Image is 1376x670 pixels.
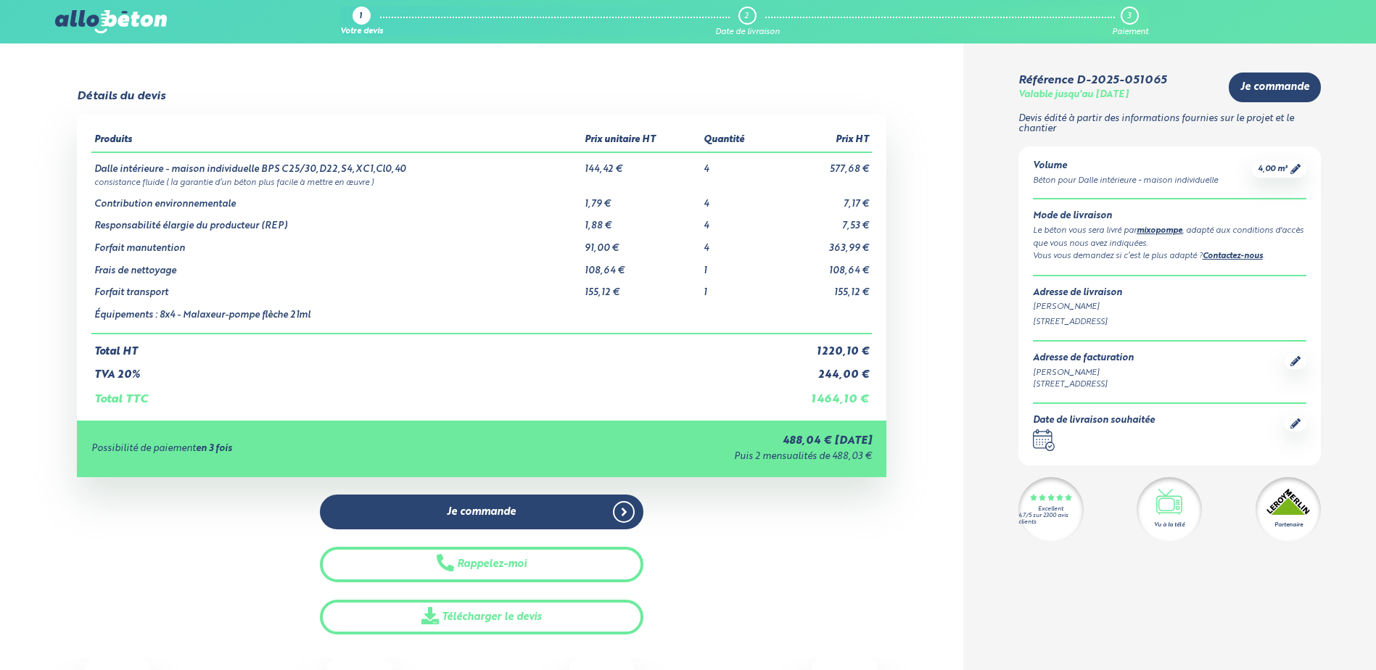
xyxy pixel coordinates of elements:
td: 4 [701,188,773,210]
div: [PERSON_NAME] [1033,301,1306,313]
td: 1 [701,255,773,277]
div: Le béton vous sera livré par , adapté aux conditions d'accès que vous nous avez indiquées. [1033,225,1306,250]
td: Frais de nettoyage [91,255,582,277]
td: Total TTC [91,381,773,406]
td: 108,64 € [773,255,872,277]
p: Devis édité à partir des informations fournies sur le projet et le chantier [1018,114,1321,135]
div: Vous vous demandez si c’est le plus adapté ? . [1033,250,1306,263]
div: 4.7/5 sur 2300 avis clients [1018,513,1084,526]
td: Responsabilité élargie du producteur (REP) [91,210,582,232]
a: 2 Date de livraison [715,7,780,37]
span: Je commande [1240,81,1309,94]
td: 577,68 € [773,152,872,175]
div: Possibilité de paiement [91,444,485,455]
td: 144,42 € [582,152,701,175]
th: Produits [91,129,582,152]
div: Mode de livraison [1033,211,1306,222]
div: [PERSON_NAME] [1033,367,1134,379]
a: mixopompe [1137,227,1182,235]
div: [STREET_ADDRESS] [1033,379,1134,391]
td: 1 [701,276,773,299]
td: 7,17 € [773,188,872,210]
div: [STREET_ADDRESS] [1033,316,1306,328]
div: Adresse de facturation [1033,353,1134,364]
td: 4 [701,210,773,232]
div: Votre devis [340,28,383,37]
td: Équipements : 8x4 - Malaxeur-pompe flèche 21ml [91,299,582,334]
button: Rappelez-moi [320,547,643,582]
th: Prix unitaire HT [582,129,701,152]
img: allobéton [55,10,167,33]
a: Télécharger le devis [320,600,643,635]
div: 488,04 € [DATE] [486,435,872,447]
div: Excellent [1038,506,1063,513]
td: 1 220,10 € [773,334,872,358]
td: 363,99 € [773,232,872,255]
a: Je commande [1229,73,1321,102]
span: Je commande [447,506,516,518]
td: 4 [701,232,773,255]
div: Puis 2 mensualités de 488,03 € [486,452,872,463]
div: Référence D-2025-051065 [1018,74,1166,87]
th: Prix HT [773,129,872,152]
a: 3 Paiement [1112,7,1148,37]
td: 91,00 € [582,232,701,255]
a: Contactez-nous [1203,252,1263,260]
td: 1,79 € [582,188,701,210]
div: Béton pour Dalle intérieure - maison individuelle [1033,175,1218,187]
td: 1 464,10 € [773,381,872,406]
td: 4 [701,152,773,175]
td: 1,88 € [582,210,701,232]
td: Total HT [91,334,773,358]
td: consistance fluide ( la garantie d’un béton plus facile à mettre en œuvre ) [91,175,871,188]
div: Date de livraison souhaitée [1033,415,1155,426]
div: Valable jusqu'au [DATE] [1018,90,1129,101]
div: 2 [744,12,749,21]
iframe: Help widget launcher [1247,613,1360,654]
div: 1 [359,12,362,22]
a: 1 Votre devis [340,7,383,37]
div: Partenaire [1274,521,1303,529]
div: Détails du devis [77,90,165,103]
div: 3 [1127,12,1131,21]
td: 155,12 € [582,276,701,299]
div: Vu à la télé [1154,521,1185,529]
td: Forfait manutention [91,232,582,255]
div: Paiement [1112,28,1148,37]
td: 108,64 € [582,255,701,277]
td: Forfait transport [91,276,582,299]
div: Adresse de livraison [1033,288,1306,299]
td: 244,00 € [773,357,872,381]
th: Quantité [701,129,773,152]
div: Date de livraison [715,28,780,37]
strong: en 3 fois [196,444,232,453]
td: 155,12 € [773,276,872,299]
td: Dalle intérieure - maison individuelle BPS C25/30,D22,S4,XC1,Cl0,40 [91,152,582,175]
a: Je commande [320,495,643,530]
td: Contribution environnementale [91,188,582,210]
div: Volume [1033,161,1218,172]
td: 7,53 € [773,210,872,232]
td: TVA 20% [91,357,773,381]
